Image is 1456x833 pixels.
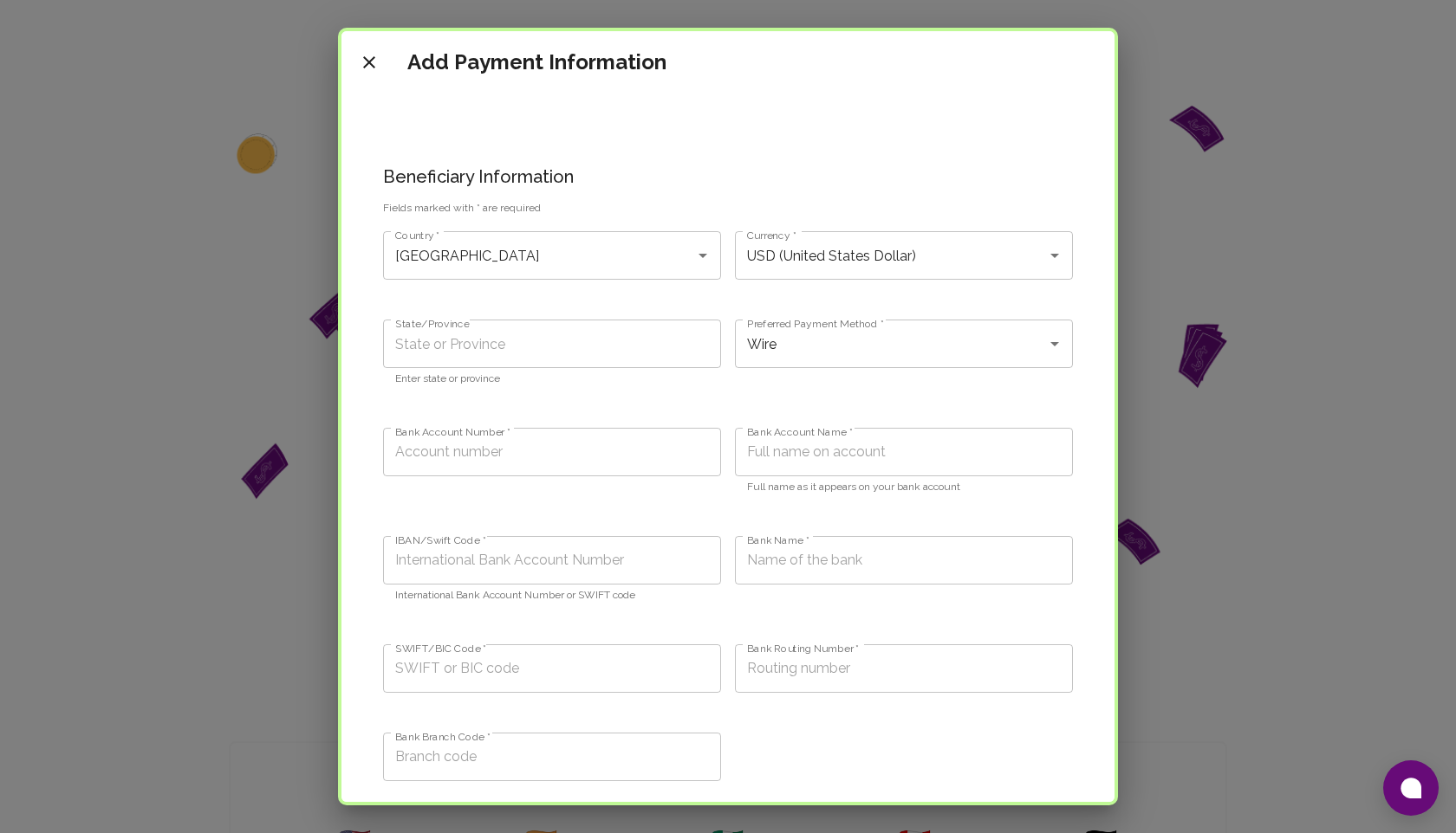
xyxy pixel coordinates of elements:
[383,320,721,368] input: State or Province
[383,202,541,214] span: Fields marked with * are required
[395,316,470,331] label: State/Province
[747,533,809,547] label: Bank Name *
[747,316,884,331] label: Preferred Payment Method *
[395,228,439,242] label: Country *
[383,644,721,693] input: SWIFT or BIC code
[395,641,486,655] label: SWIFT/BIC Code *
[747,424,853,439] label: Bank Account Name *
[383,163,1073,190] h6: Beneficiary Information
[1043,332,1067,356] button: Open
[395,729,491,744] label: Bank Branch Code *
[747,479,1061,496] p: Full name as it appears on your bank account
[395,533,485,547] label: IBAN/Swift Code *
[735,644,1073,693] input: Routing number
[383,536,721,584] input: International Bank Account Number
[352,45,387,80] button: close
[383,428,721,476] input: Account number
[735,428,1073,476] input: Full name on account
[383,733,721,781] input: Branch code
[747,228,796,242] label: Currency *
[747,641,859,655] label: Bank Routing Number *
[691,243,715,268] button: Open
[407,48,666,76] h5: Add Payment Information
[1383,760,1439,816] button: Open chat window
[395,424,510,439] label: Bank Account Number *
[1043,243,1067,268] button: Open
[395,587,709,604] p: International Bank Account Number or SWIFT code
[735,536,1073,584] input: Name of the bank
[395,371,709,388] p: Enter state or province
